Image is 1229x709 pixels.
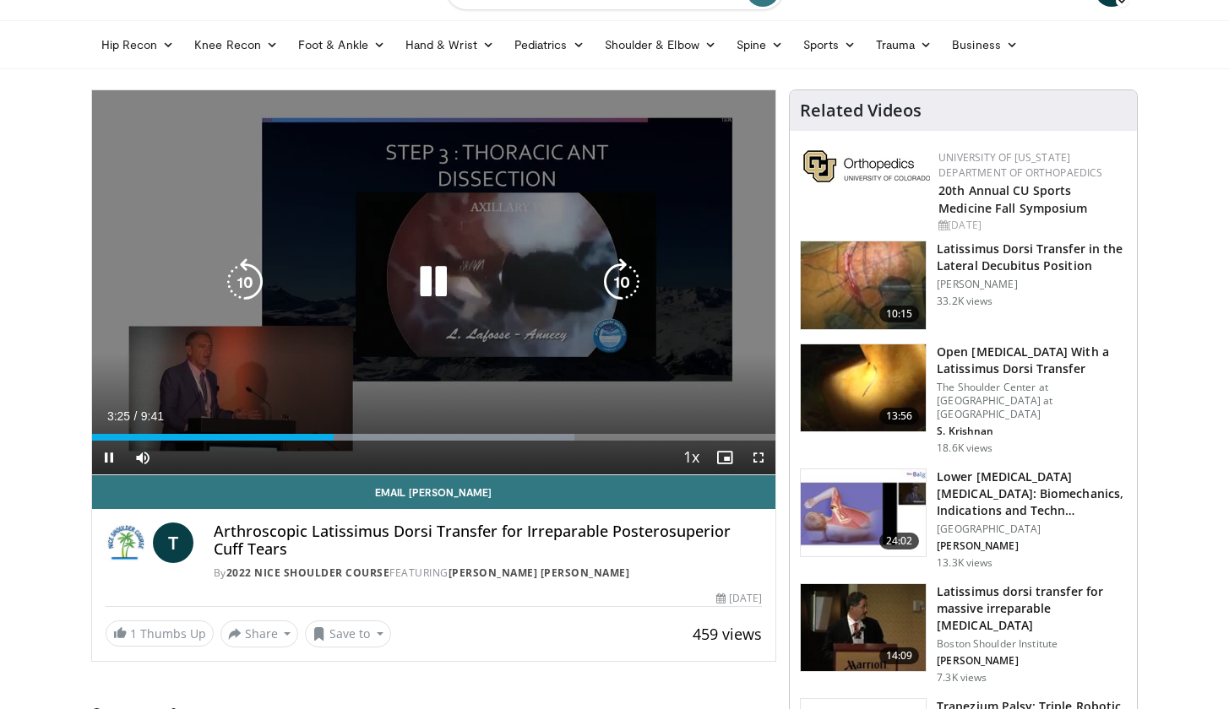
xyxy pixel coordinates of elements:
p: S. Krishnan [937,425,1127,438]
a: Foot & Ankle [288,28,395,62]
div: [DATE] [938,218,1123,233]
a: Pediatrics [504,28,595,62]
button: Enable picture-in-picture mode [708,441,742,474]
a: [PERSON_NAME] [PERSON_NAME] [449,566,630,580]
img: warner_3.png.150x105_q85_crop-smart_upscale.jpg [801,584,926,672]
span: 14:09 [879,647,920,664]
img: 38501_0000_3.png.150x105_q85_crop-smart_upscale.jpg [801,241,926,329]
button: Fullscreen [742,441,775,474]
a: 20th Annual CU Sports Medicine Fall Symposium [938,182,1087,216]
span: 24:02 [879,533,920,549]
button: Pause [92,441,126,474]
a: Email [PERSON_NAME] [92,475,776,509]
h4: Arthroscopic Latissimus Dorsi Transfer for Irreparable Posterosuperior Cuff Tears [214,522,763,559]
span: 3:25 [107,409,130,423]
a: 2022 Nice Shoulder Course [226,566,390,580]
a: Business [942,28,1028,62]
p: [PERSON_NAME] [937,654,1127,668]
span: / [134,409,138,423]
a: Trauma [866,28,943,62]
a: 14:09 Latissimus dorsi transfer for massive irreparable [MEDICAL_DATA] Boston Shoulder Institute ... [800,583,1127,685]
a: 1 Thumbs Up [106,620,214,647]
h3: Open [MEDICAL_DATA] With a Latissimus Dorsi Transfer [937,344,1127,377]
button: Mute [126,441,160,474]
a: 13:56 Open [MEDICAL_DATA] With a Latissimus Dorsi Transfer The Shoulder Center at [GEOGRAPHIC_DAT... [800,344,1127,455]
p: The Shoulder Center at [GEOGRAPHIC_DATA] at [GEOGRAPHIC_DATA] [937,381,1127,421]
span: 1 [130,625,137,641]
video-js: Video Player [92,90,776,475]
a: University of [US_STATE] Department of Orthopaedics [938,150,1102,180]
div: [DATE] [716,591,762,606]
h3: Latissimus dorsi transfer for massive irreparable [MEDICAL_DATA] [937,583,1127,634]
span: 13:56 [879,408,920,425]
button: Playback Rate [674,441,708,474]
p: [PERSON_NAME] [937,278,1127,291]
img: 355603a8-37da-49b6-856f-e00d7e9307d3.png.150x105_q85_autocrop_double_scale_upscale_version-0.2.png [803,150,930,182]
p: 7.3K views [937,671,987,685]
a: Hip Recon [91,28,185,62]
p: 33.2K views [937,295,992,308]
span: 459 views [693,624,762,644]
a: Shoulder & Elbow [595,28,726,62]
a: 24:02 Lower [MEDICAL_DATA] [MEDICAL_DATA]: Biomechanics, Indications and Techn… [GEOGRAPHIC_DATA]... [800,468,1127,570]
p: 13.3K views [937,556,992,570]
a: T [153,522,193,563]
p: 18.6K views [937,441,992,455]
div: Progress Bar [92,434,776,441]
img: 003f300e-98b5-4117-aead-6046ac8f096e.150x105_q85_crop-smart_upscale.jpg [801,469,926,557]
button: Save to [305,620,391,647]
a: Knee Recon [184,28,288,62]
a: Spine [726,28,793,62]
p: [GEOGRAPHIC_DATA] [937,522,1127,536]
img: 2022 Nice Shoulder Course [106,522,146,563]
a: Hand & Wrist [395,28,504,62]
div: By FEATURING [214,566,763,581]
span: 10:15 [879,306,920,322]
h4: Related Videos [800,100,922,121]
h3: Lower [MEDICAL_DATA] [MEDICAL_DATA]: Biomechanics, Indications and Techn… [937,468,1127,519]
span: 9:41 [141,409,164,423]
a: Sports [793,28,866,62]
p: [PERSON_NAME] [937,539,1127,553]
h3: Latissimus Dorsi Transfer in the Lateral Decubitus Position [937,241,1127,274]
p: Boston Shoulder Institute [937,637,1127,651]
button: Share [220,620,299,647]
a: 10:15 Latissimus Dorsi Transfer in the Lateral Decubitus Position [PERSON_NAME] 33.2K views [800,241,1127,330]
img: 38772_0000_3.png.150x105_q85_crop-smart_upscale.jpg [801,344,926,432]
